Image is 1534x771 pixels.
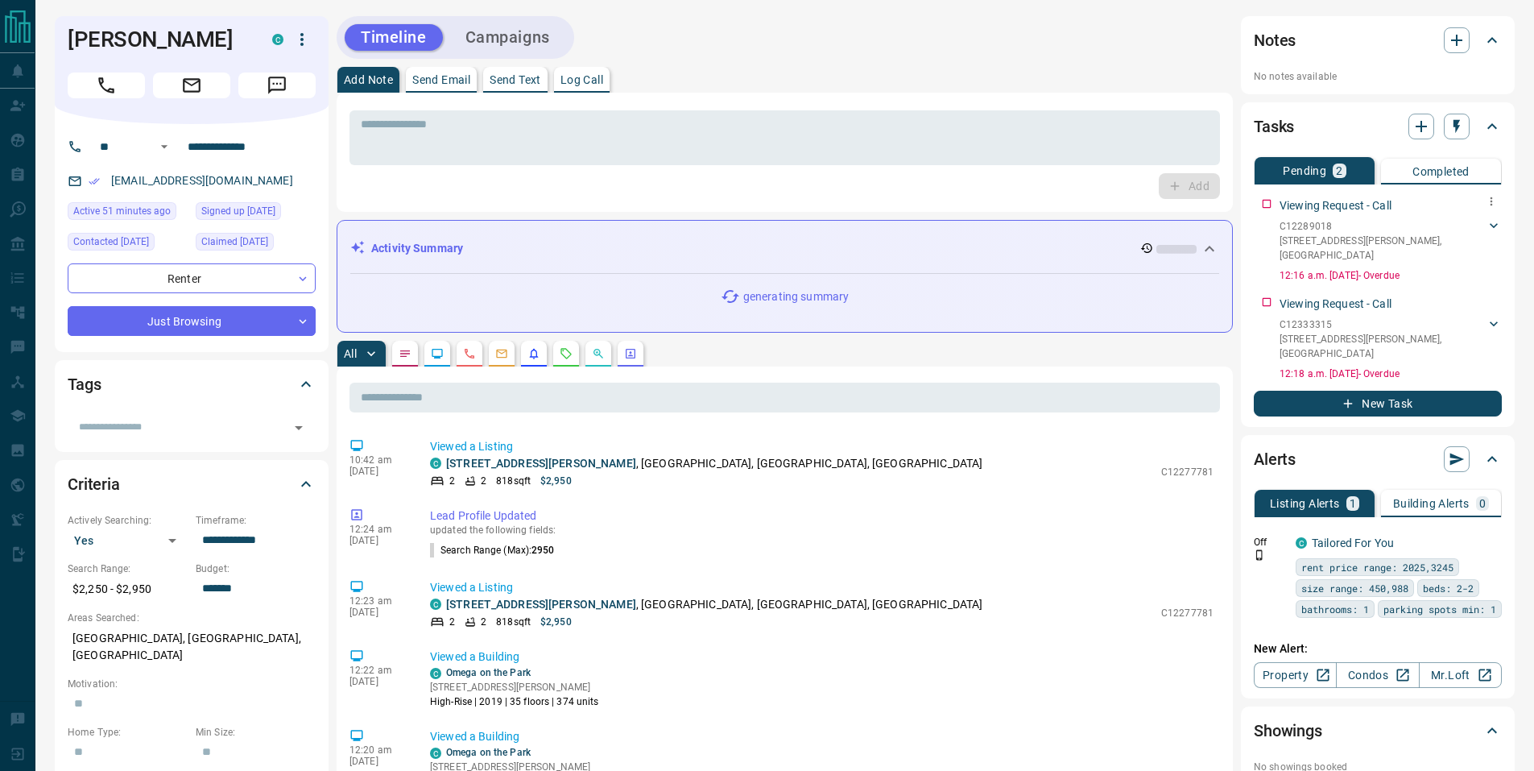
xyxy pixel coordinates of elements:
a: [EMAIL_ADDRESS][DOMAIN_NAME] [111,174,293,187]
h2: Alerts [1254,446,1296,472]
span: Active 51 minutes ago [73,203,171,219]
p: All [344,348,357,359]
p: $2,950 [540,615,572,629]
a: Mr.Loft [1419,662,1502,688]
button: Campaigns [449,24,566,51]
p: 12:18 a.m. [DATE] - Overdue [1280,367,1502,381]
p: Activity Summary [371,240,463,257]
div: condos.ca [1296,537,1307,549]
p: 2 [1336,165,1342,176]
button: New Task [1254,391,1502,417]
svg: Requests [560,347,573,360]
a: Omega on the Park [446,667,531,678]
div: condos.ca [430,458,441,469]
div: Yes [68,528,188,553]
p: [DATE] [349,676,406,687]
span: Email [153,73,230,98]
p: Completed [1412,166,1470,177]
p: Off [1254,535,1286,549]
p: 12:23 am [349,595,406,607]
h2: Tags [68,371,101,397]
p: 818 sqft [496,474,531,488]
a: [STREET_ADDRESS][PERSON_NAME] [446,598,636,611]
p: Search Range: [68,562,188,576]
p: 12:24 am [349,524,406,535]
svg: Email Verified [89,176,100,187]
button: Open [287,417,310,439]
button: Open [155,137,174,156]
p: Send Text [490,74,541,85]
p: C12289018 [1280,219,1486,234]
p: High-Rise | 2019 | 35 floors | 374 units [430,694,599,709]
p: 12:16 a.m. [DATE] - Overdue [1280,268,1502,283]
p: Home Type: [68,725,188,740]
p: C12277781 [1161,606,1214,620]
div: Alerts [1254,440,1502,479]
p: [STREET_ADDRESS][PERSON_NAME] [430,680,599,694]
p: Lead Profile Updated [430,508,1214,524]
p: Timeframe: [196,513,316,528]
a: Omega on the Park [446,747,531,758]
h2: Criteria [68,471,120,497]
p: , [GEOGRAPHIC_DATA], [GEOGRAPHIC_DATA], [GEOGRAPHIC_DATA] [446,596,982,613]
p: updated the following fields: [430,524,1214,536]
p: C12333315 [1280,317,1486,332]
p: Listing Alerts [1270,498,1340,509]
div: condos.ca [272,34,283,45]
span: Signed up [DATE] [201,203,275,219]
p: Viewed a Building [430,728,1214,745]
p: Min Size: [196,725,316,740]
p: Send Email [412,74,470,85]
p: [DATE] [349,607,406,618]
h1: [PERSON_NAME] [68,27,248,52]
div: Tags [68,365,316,404]
p: 12:22 am [349,665,406,676]
p: Viewed a Listing [430,579,1214,596]
span: Contacted [DATE] [73,234,149,250]
p: C12277781 [1161,465,1214,479]
div: Activity Summary [350,234,1219,263]
p: generating summary [743,288,849,305]
p: Building Alerts [1393,498,1470,509]
p: Viewing Request - Call [1280,296,1391,313]
a: Property [1254,662,1337,688]
div: Thu Oct 27 2022 [196,233,316,255]
span: beds: 2-2 [1423,580,1474,596]
p: [STREET_ADDRESS][PERSON_NAME] , [GEOGRAPHIC_DATA] [1280,332,1486,361]
div: C12333315[STREET_ADDRESS][PERSON_NAME],[GEOGRAPHIC_DATA] [1280,314,1502,364]
p: 2 [449,615,455,629]
p: [GEOGRAPHIC_DATA], [GEOGRAPHIC_DATA], [GEOGRAPHIC_DATA] [68,625,316,669]
p: , [GEOGRAPHIC_DATA], [GEOGRAPHIC_DATA], [GEOGRAPHIC_DATA] [446,455,982,472]
p: 10:42 am [349,454,406,466]
svg: Push Notification Only [1254,549,1265,561]
p: Search Range (Max) : [430,543,555,558]
p: 1 [1350,498,1356,509]
p: 818 sqft [496,615,531,629]
svg: Lead Browsing Activity [431,347,444,360]
div: Thu Oct 27 2022 [196,202,316,225]
p: Viewed a Building [430,649,1214,665]
h2: Notes [1254,27,1296,53]
div: Just Browsing [68,306,316,336]
p: 12:20 am [349,744,406,756]
p: $2,250 - $2,950 [68,576,188,603]
p: Viewed a Listing [430,438,1214,455]
span: parking spots min: 1 [1383,601,1496,617]
p: Areas Searched: [68,611,316,625]
div: Renter [68,263,316,293]
a: [STREET_ADDRESS][PERSON_NAME] [446,457,636,470]
svg: Emails [495,347,508,360]
span: size range: 450,988 [1301,580,1408,596]
svg: Notes [399,347,411,360]
div: Mon Aug 18 2025 [68,202,188,225]
svg: Agent Actions [624,347,637,360]
svg: Calls [463,347,476,360]
p: [STREET_ADDRESS][PERSON_NAME] , [GEOGRAPHIC_DATA] [1280,234,1486,263]
span: 2950 [531,545,554,556]
a: Condos [1336,662,1419,688]
div: condos.ca [430,668,441,679]
p: 2 [449,474,455,488]
p: New Alert: [1254,640,1502,657]
span: bathrooms: 1 [1301,601,1369,617]
p: [DATE] [349,756,406,767]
